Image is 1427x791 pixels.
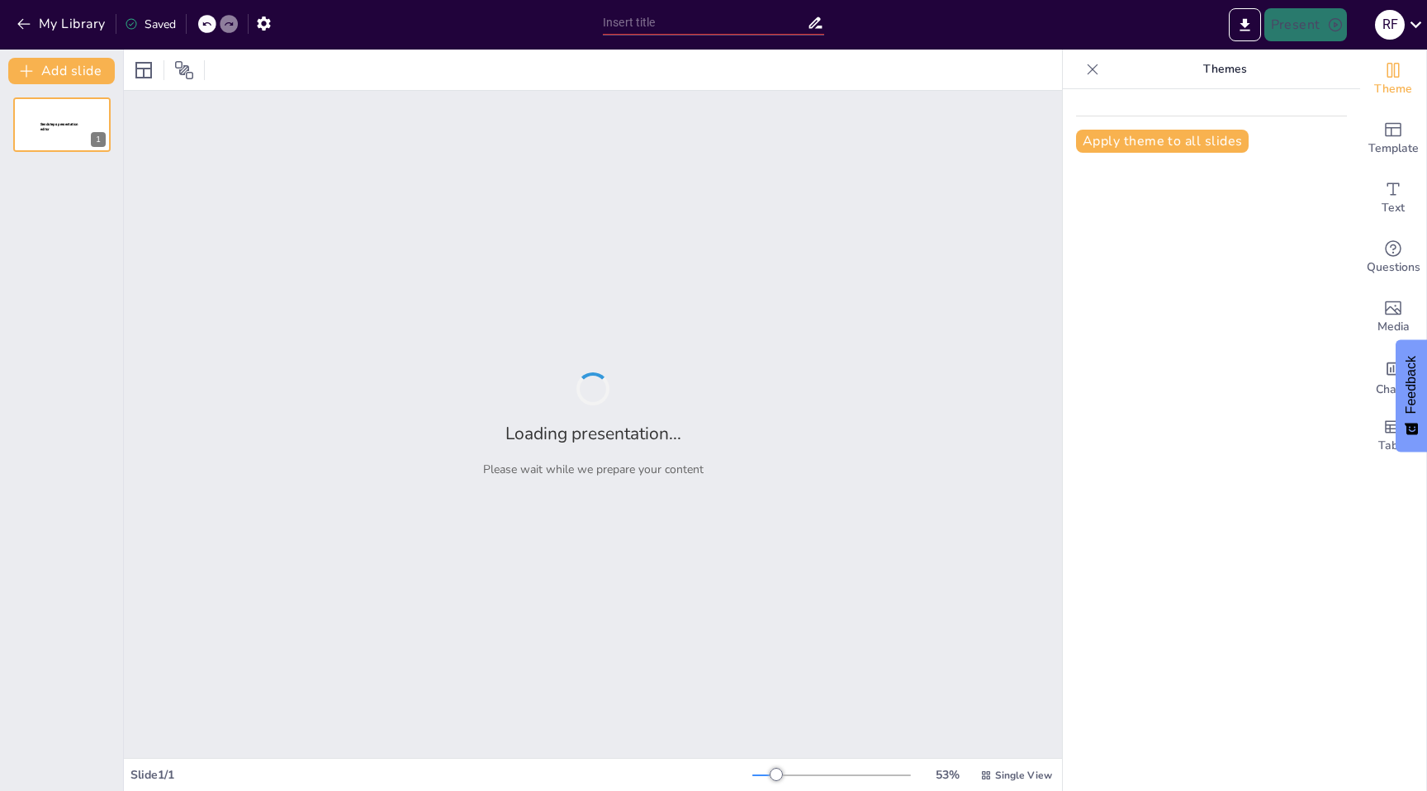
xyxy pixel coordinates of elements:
[1360,109,1426,168] div: Add ready made slides
[130,57,157,83] div: Layout
[1377,318,1410,336] span: Media
[1378,437,1408,455] span: Table
[130,767,752,783] div: Slide 1 / 1
[1360,287,1426,347] div: Add images, graphics, shapes or video
[12,11,112,37] button: My Library
[1382,199,1405,217] span: Text
[1374,80,1412,98] span: Theme
[1375,10,1405,40] div: R F
[1376,381,1410,399] span: Charts
[1229,8,1261,41] button: Export to PowerPoint
[1076,130,1249,153] button: Apply theme to all slides
[1396,339,1427,452] button: Feedback - Show survey
[8,58,115,84] button: Add slide
[1375,8,1405,41] button: R F
[483,462,704,477] p: Please wait while we prepare your content
[1368,140,1419,158] span: Template
[1264,8,1347,41] button: Present
[125,17,176,32] div: Saved
[603,11,807,35] input: Insert title
[995,769,1052,782] span: Single View
[505,422,681,445] h2: Loading presentation...
[1360,406,1426,466] div: Add a table
[1360,228,1426,287] div: Get real-time input from your audience
[40,122,78,131] span: Sendsteps presentation editor
[1367,258,1420,277] span: Questions
[927,767,967,783] div: 53 %
[1404,356,1419,414] span: Feedback
[1106,50,1344,89] p: Themes
[174,60,194,80] span: Position
[1360,168,1426,228] div: Add text boxes
[1360,347,1426,406] div: Add charts and graphs
[1360,50,1426,109] div: Change the overall theme
[13,97,111,152] div: 1
[91,132,106,147] div: 1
